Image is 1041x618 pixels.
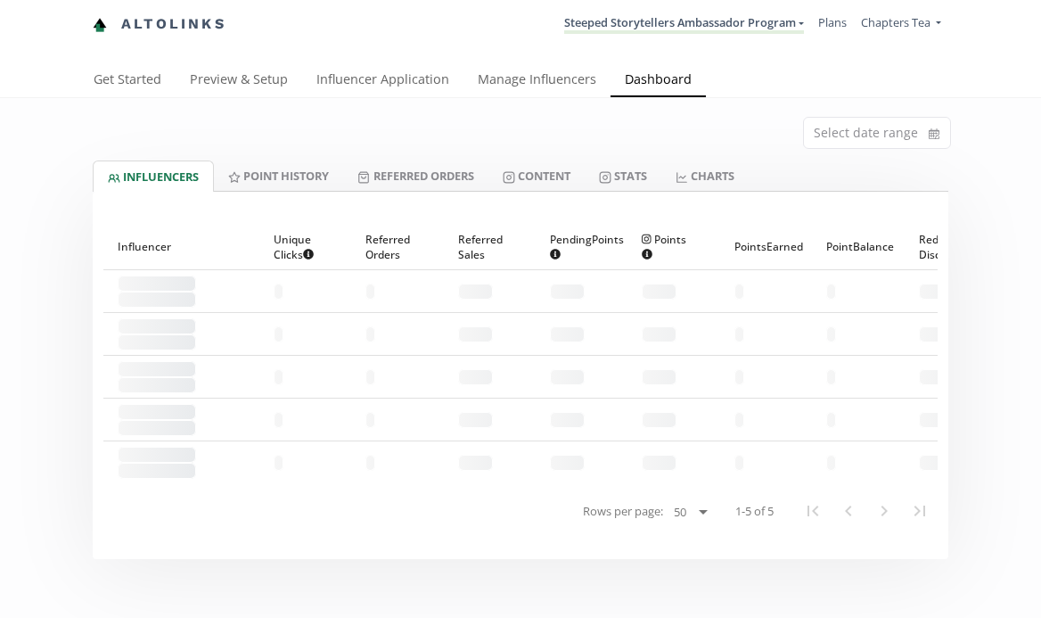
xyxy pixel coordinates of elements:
[365,455,375,471] span: - -
[734,326,744,342] span: - -
[734,412,744,428] span: - -
[118,361,196,377] span: - - - - - - - - - - - - -
[919,455,954,471] span: - - - - - -
[343,161,488,191] a: Referred Orders
[919,369,954,385] span: - - - - - -
[458,369,493,385] span: - - - - - -
[550,284,585,300] span: - - - - - -
[642,455,676,471] span: - - - - - -
[365,284,375,300] span: - -
[919,284,954,300] span: - - - - - -
[118,292,196,308] span: - -
[365,224,429,269] div: Referred Orders
[667,501,714,523] select: Rows per page:
[458,284,493,300] span: - - - - - -
[458,326,493,342] span: - - - - - -
[274,369,283,385] span: - -
[642,369,676,385] span: - - - - - -
[93,18,107,32] img: favicon-32x32.png
[734,284,744,300] span: - -
[274,284,283,300] span: - -
[274,455,283,471] span: - -
[583,503,663,520] span: Rows per page:
[463,63,611,99] a: Manage Influencers
[118,224,245,269] div: Influencer
[826,412,836,428] span: - -
[642,232,692,262] span: Points
[302,63,463,99] a: Influencer Application
[642,412,676,428] span: - - - - - -
[861,14,941,35] a: Chapters Tea
[861,14,930,30] span: Chapters Tea
[564,14,804,34] a: Steeped Storytellers Ambassador Program
[642,326,676,342] span: - - - - - -
[93,161,214,192] a: INFLUENCERS
[550,412,585,428] span: - - - - - -
[93,10,226,39] a: Altolinks
[176,63,302,99] a: Preview & Setup
[365,326,375,342] span: - -
[214,161,343,191] a: Point HISTORY
[365,412,375,428] span: - -
[826,455,836,471] span: - -
[118,404,196,420] span: - - - - - - - - - - - - -
[818,14,847,30] a: Plans
[118,334,196,350] span: - -
[550,369,585,385] span: - - - - - -
[118,420,196,436] span: - -
[585,161,661,191] a: Stats
[866,493,902,529] button: Next Page
[826,284,836,300] span: - -
[118,447,196,463] span: - - - - - - - - - - - - -
[365,369,375,385] span: - -
[118,377,196,393] span: - -
[458,224,521,269] div: Referred Sales
[550,455,585,471] span: - - - - - -
[611,63,706,99] a: Dashboard
[902,493,938,529] button: Last Page
[458,412,493,428] span: - - - - - -
[488,161,585,191] a: Content
[661,161,749,191] a: CHARTS
[79,63,176,99] a: Get Started
[274,326,283,342] span: - -
[919,326,954,342] span: - - - - - -
[550,232,624,262] span: Pending Points
[826,224,889,269] div: Point Balance
[734,455,744,471] span: - -
[118,276,196,292] span: - - - - - - - - - - - - -
[118,463,196,479] span: - -
[929,125,939,143] svg: calendar
[274,412,283,428] span: - -
[550,326,585,342] span: - - - - - -
[826,326,836,342] span: - -
[795,493,831,529] button: First Page
[118,318,196,334] span: - - - - - - - - - - - - -
[274,232,324,262] span: Unique Clicks
[734,224,798,269] div: Points Earned
[458,455,493,471] span: - - - - - -
[919,412,954,428] span: - - - - - -
[642,284,676,300] span: - - - - - -
[919,224,982,269] div: Redeemed Discounts
[831,493,866,529] button: Previous Page
[734,369,744,385] span: - -
[735,503,774,520] span: 1-5 of 5
[826,369,836,385] span: - -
